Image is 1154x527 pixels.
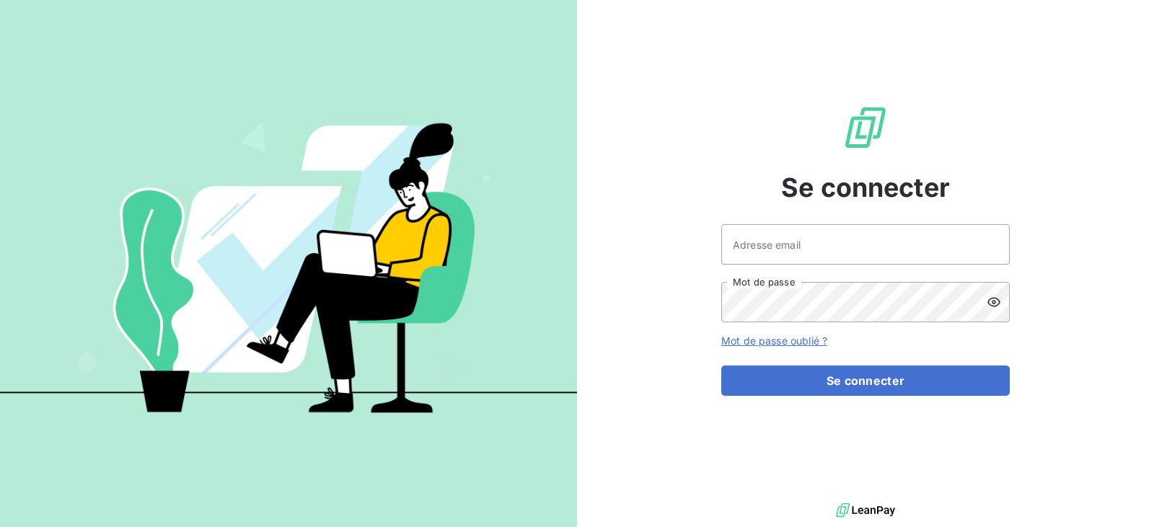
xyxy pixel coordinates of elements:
[721,335,827,347] a: Mot de passe oublié ?
[781,168,950,207] span: Se connecter
[721,224,1010,265] input: placeholder
[842,105,889,151] img: Logo LeanPay
[836,500,895,521] img: logo
[721,366,1010,396] button: Se connecter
